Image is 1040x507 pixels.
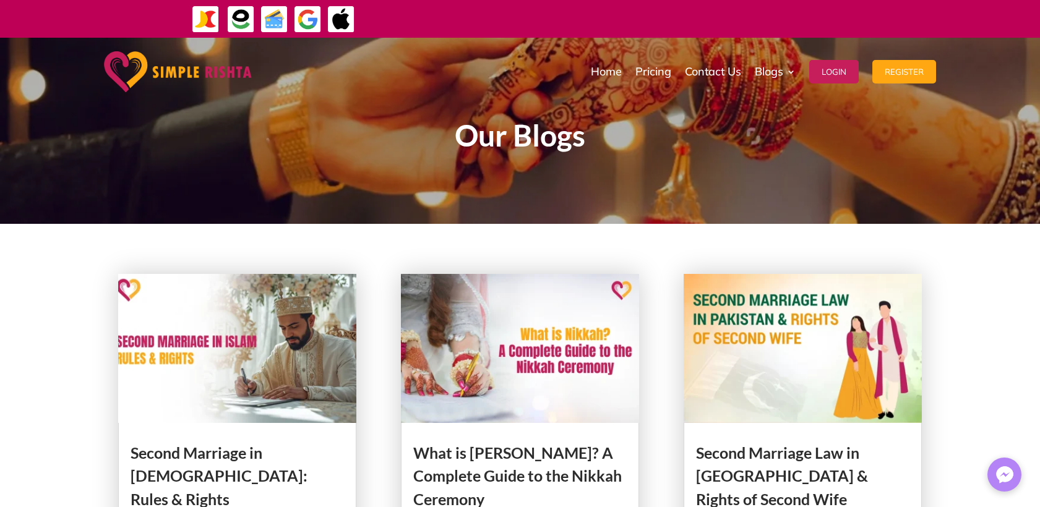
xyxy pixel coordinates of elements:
button: Register [872,60,936,83]
img: ApplePay-icon [327,6,355,33]
img: Second Marriage in Islam: Rules & Rights [118,274,357,423]
a: Pricing [635,41,671,103]
button: Login [809,60,859,83]
img: EasyPaisa-icon [227,6,255,33]
strong: ایزی پیسہ [598,7,625,29]
a: Login [809,41,859,103]
img: What is Nikkah? A Complete Guide to the Nikkah Ceremony [401,274,640,423]
img: Messenger [992,462,1017,487]
img: Credit Cards [260,6,288,33]
a: Register [872,41,936,103]
a: Home [591,41,622,103]
div: ایپ میں پیمنٹ صرف گوگل پے اور ایپل پے کے ذریعے ممکن ہے۔ ، یا کریڈٹ کارڈ کے ذریعے ویب سائٹ پر ہوگی۔ [393,11,927,26]
h1: Our Blogs [186,121,854,156]
img: Second Marriage Law in Pakistan & Rights of Second Wife [684,274,922,423]
a: Blogs [755,41,796,103]
a: Contact Us [685,41,741,103]
img: GooglePay-icon [294,6,322,33]
strong: جاز کیش [629,7,655,29]
img: JazzCash-icon [192,6,220,33]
